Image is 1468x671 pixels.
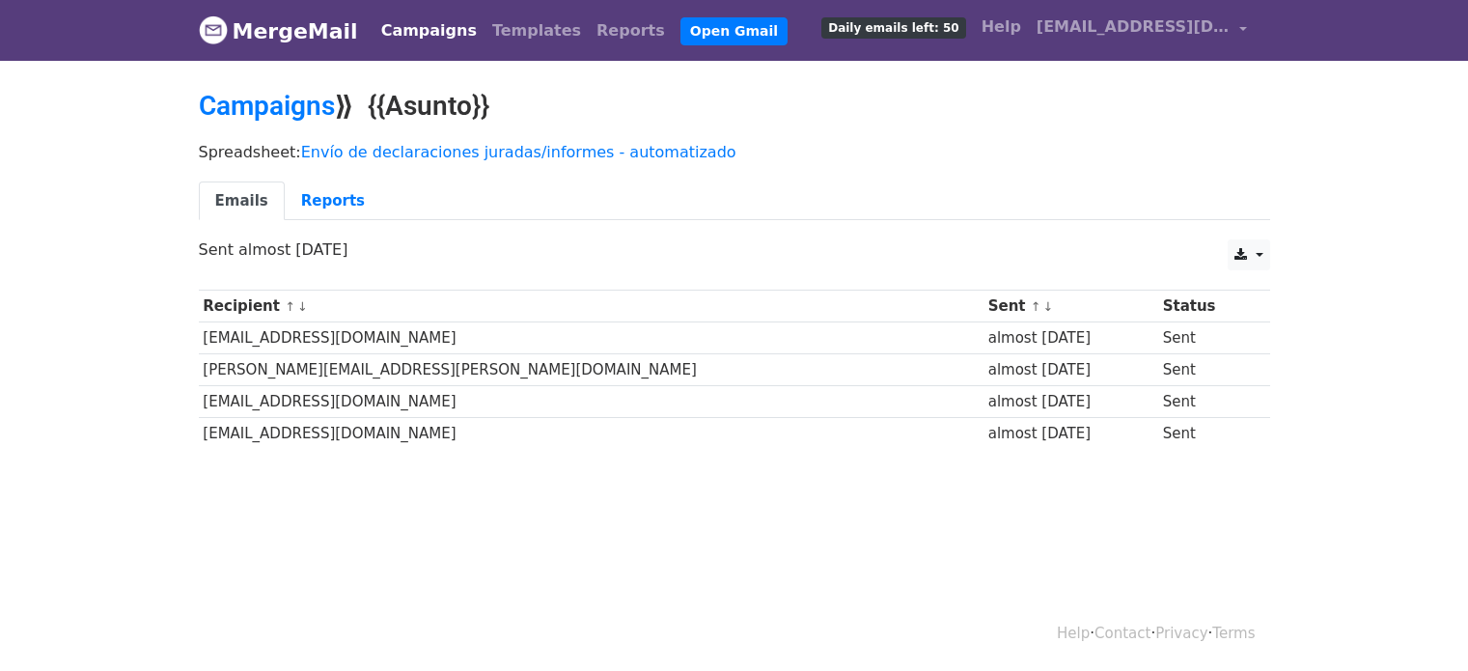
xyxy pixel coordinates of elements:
[988,327,1153,349] div: almost [DATE]
[983,291,1158,322] th: Sent
[1037,15,1230,39] span: [EMAIL_ADDRESS][DOMAIN_NAME]
[485,12,589,50] a: Templates
[589,12,673,50] a: Reports
[974,8,1029,46] a: Help
[988,391,1153,413] div: almost [DATE]
[297,299,308,314] a: ↓
[1158,322,1256,354] td: Sent
[285,299,295,314] a: ↑
[1043,299,1054,314] a: ↓
[199,322,983,354] td: [EMAIL_ADDRESS][DOMAIN_NAME]
[1031,299,1041,314] a: ↑
[199,386,983,418] td: [EMAIL_ADDRESS][DOMAIN_NAME]
[199,90,1270,123] h2: ⟫ {{Asunto}}
[199,418,983,450] td: [EMAIL_ADDRESS][DOMAIN_NAME]
[374,12,485,50] a: Campaigns
[821,17,965,39] span: Daily emails left: 50
[988,359,1153,381] div: almost [DATE]
[814,8,973,46] a: Daily emails left: 50
[301,143,736,161] a: Envío de declaraciones juradas/informes - automatizado
[1029,8,1255,53] a: [EMAIL_ADDRESS][DOMAIN_NAME]
[199,291,983,322] th: Recipient
[1057,625,1090,642] a: Help
[1158,354,1256,386] td: Sent
[1158,291,1256,322] th: Status
[1158,386,1256,418] td: Sent
[199,354,983,386] td: [PERSON_NAME][EMAIL_ADDRESS][PERSON_NAME][DOMAIN_NAME]
[199,182,285,221] a: Emails
[199,15,228,44] img: MergeMail logo
[1158,418,1256,450] td: Sent
[680,17,788,45] a: Open Gmail
[1212,625,1255,642] a: Terms
[285,182,381,221] a: Reports
[1094,625,1150,642] a: Contact
[199,11,358,51] a: MergeMail
[988,423,1153,445] div: almost [DATE]
[199,90,335,122] a: Campaigns
[1155,625,1207,642] a: Privacy
[199,142,1270,162] p: Spreadsheet:
[199,239,1270,260] p: Sent almost [DATE]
